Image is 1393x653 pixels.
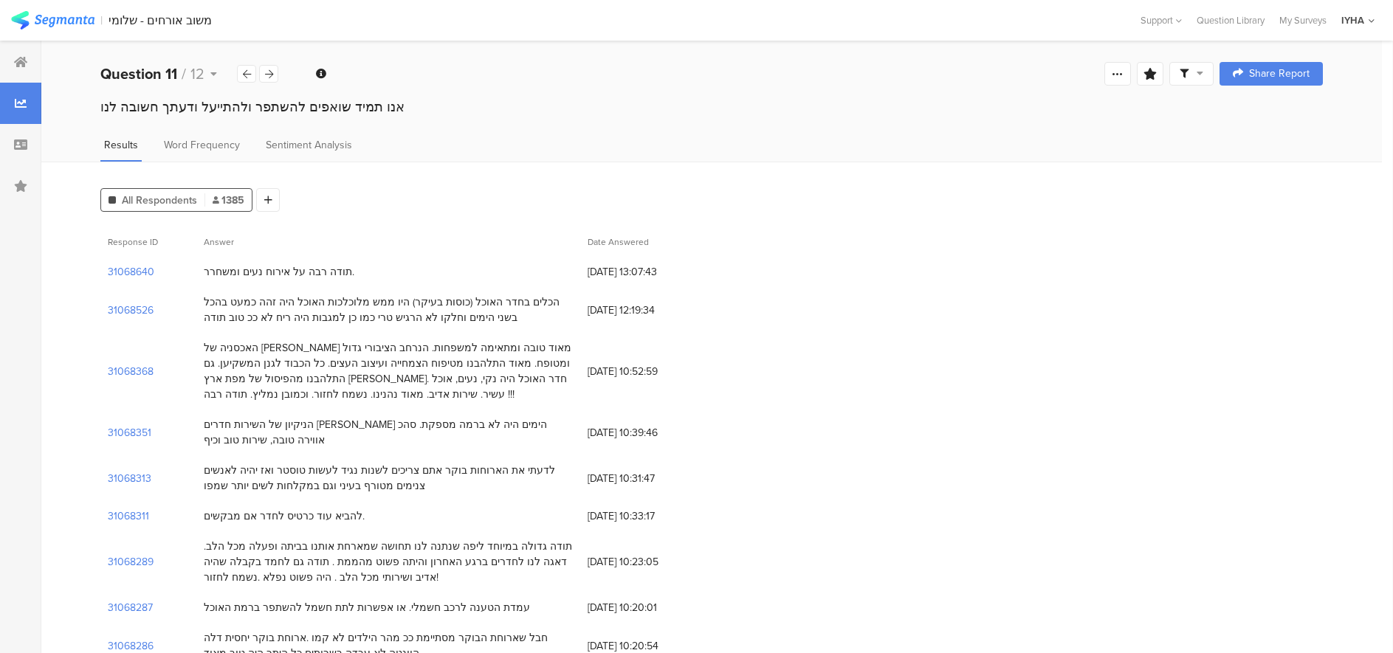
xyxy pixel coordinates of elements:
[108,554,154,570] section: 31068289
[104,137,138,153] span: Results
[588,554,706,570] span: [DATE] 10:23:05
[122,193,197,208] span: All Respondents
[588,508,706,524] span: [DATE] 10:33:17
[100,63,177,85] b: Question 11
[100,97,1323,117] div: אנו תמיד שואפים להשתפר ולהתייעל ודעתך חשובה לנו
[108,235,158,249] span: Response ID
[109,13,212,27] div: משוב אורחים - שלומי
[588,303,706,318] span: [DATE] 12:19:34
[108,471,151,486] section: 31068313
[588,425,706,440] span: [DATE] 10:39:46
[190,63,204,85] span: 12
[108,303,154,318] section: 31068526
[108,264,154,280] section: 31068640
[1341,13,1364,27] div: IYHA
[588,600,706,615] span: [DATE] 10:20:01
[182,63,186,85] span: /
[588,471,706,486] span: [DATE] 10:31:47
[204,235,234,249] span: Answer
[204,539,573,585] div: תודה גדולה במיוחד ליפה שנתנה לנו תחושה שמארחת אותנו בביתה ופעלה מכל הלב. דאגה לנו לחדרים ברגע האח...
[204,600,530,615] div: עמדת הטענה לרכב חשמלי. או אפשרות לתת חשמל להשתפר ברמת האוכל
[164,137,240,153] span: Word Frequency
[588,264,706,280] span: [DATE] 13:07:43
[204,264,354,280] div: תודה רבה על אירוח נעים ומשחרר.
[1249,69,1310,79] span: Share Report
[588,235,649,249] span: Date Answered
[266,137,352,153] span: Sentiment Analysis
[204,294,573,325] div: הכלים בחדר האוכל (כוסות בעיקר) היו ממש מלוכלכות האוכל היה זהה כמעט בהכל בשני הימים וחלקו לא הרגיש...
[1272,13,1334,27] a: My Surveys
[108,425,151,440] section: 31068351
[204,340,573,402] div: האכסניה של [PERSON_NAME] מאוד טובה ומתאימה למשפחות. הנרחב הציבורי גדול ומטופח. מאוד התלהבנו מטיפו...
[204,463,573,494] div: לדעתי את הארוחות בוקר אתם צריכים לשנות נגיד לעשות טוסטר ואז יהיה לאנשים צנימים מטורף בעיני וגם במ...
[108,508,149,524] section: 31068311
[204,508,365,524] div: להביא עוד כרטיס לחדר אם מבקשים.
[100,12,103,29] div: |
[108,600,153,615] section: 31068287
[1141,9,1182,32] div: Support
[108,364,154,379] section: 31068368
[11,11,94,30] img: segmanta logo
[1189,13,1272,27] a: Question Library
[213,193,244,208] span: 1385
[204,417,573,448] div: הניקיון של השירות חדרים [PERSON_NAME] הימים היה לא ברמה מספקת. סהכ אווירה טובה, שירות טוב וכיף
[588,364,706,379] span: [DATE] 10:52:59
